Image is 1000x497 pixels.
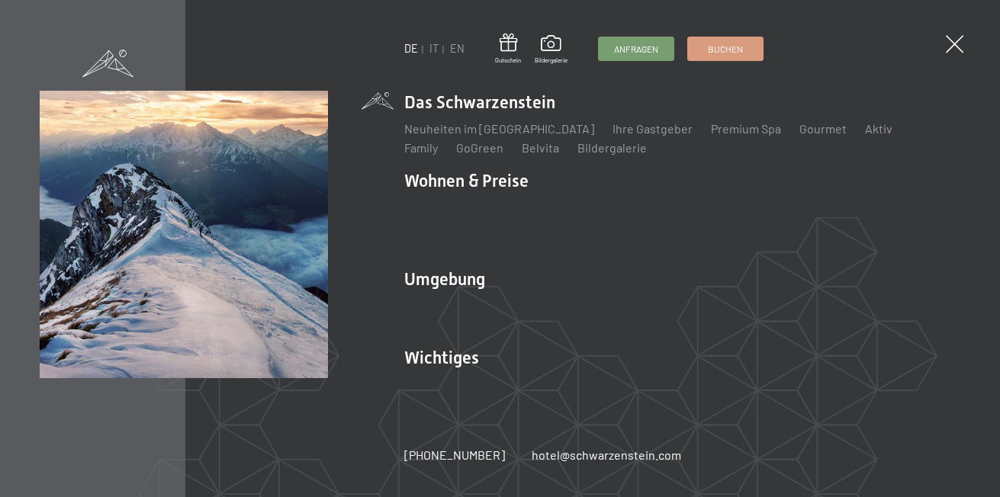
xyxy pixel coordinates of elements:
a: [PHONE_NUMBER] [404,447,505,463]
a: Gutschein [495,34,521,65]
a: Bildergalerie [577,140,647,155]
a: Gourmet [799,121,847,136]
span: Bildergalerie [535,56,568,65]
a: Bildergalerie [535,35,568,64]
a: Family [404,140,438,155]
a: Premium Spa [711,121,781,136]
a: DE [404,42,418,55]
span: Buchen [708,43,743,56]
a: Aktiv [865,121,892,136]
a: GoGreen [456,140,503,155]
a: Ihre Gastgeber [613,121,693,136]
a: Buchen [688,37,763,60]
span: Anfragen [614,43,658,56]
a: IT [429,42,439,55]
span: [PHONE_NUMBER] [404,447,505,462]
a: Belvita [522,140,559,155]
a: Neuheiten im [GEOGRAPHIC_DATA] [404,121,594,136]
span: Gutschein [495,56,521,65]
a: Anfragen [599,37,674,60]
a: hotel@schwarzenstein.com [532,447,681,463]
a: EN [450,42,465,55]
